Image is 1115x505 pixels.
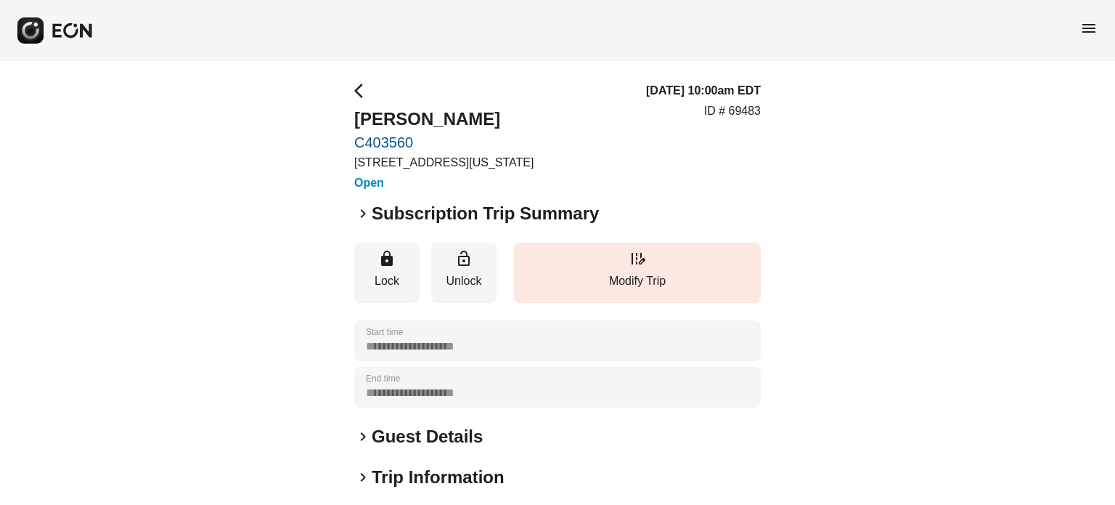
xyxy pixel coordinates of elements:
[646,82,761,100] h3: [DATE] 10:00am EDT
[629,250,646,267] span: edit_road
[431,243,497,303] button: Unlock
[354,108,534,131] h2: [PERSON_NAME]
[1080,20,1098,37] span: menu
[521,272,753,290] p: Modify Trip
[354,243,420,303] button: Lock
[704,102,761,120] p: ID # 69483
[455,250,473,267] span: lock_open
[372,202,599,225] h2: Subscription Trip Summary
[354,82,372,100] span: arrow_back_ios
[354,174,534,192] h3: Open
[514,243,761,303] button: Modify Trip
[378,250,396,267] span: lock
[372,466,505,489] h2: Trip Information
[354,428,372,445] span: keyboard_arrow_right
[354,205,372,222] span: keyboard_arrow_right
[354,469,372,486] span: keyboard_arrow_right
[438,272,489,290] p: Unlock
[372,425,483,448] h2: Guest Details
[354,154,534,171] p: [STREET_ADDRESS][US_STATE]
[362,272,412,290] p: Lock
[354,134,534,151] a: C403560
